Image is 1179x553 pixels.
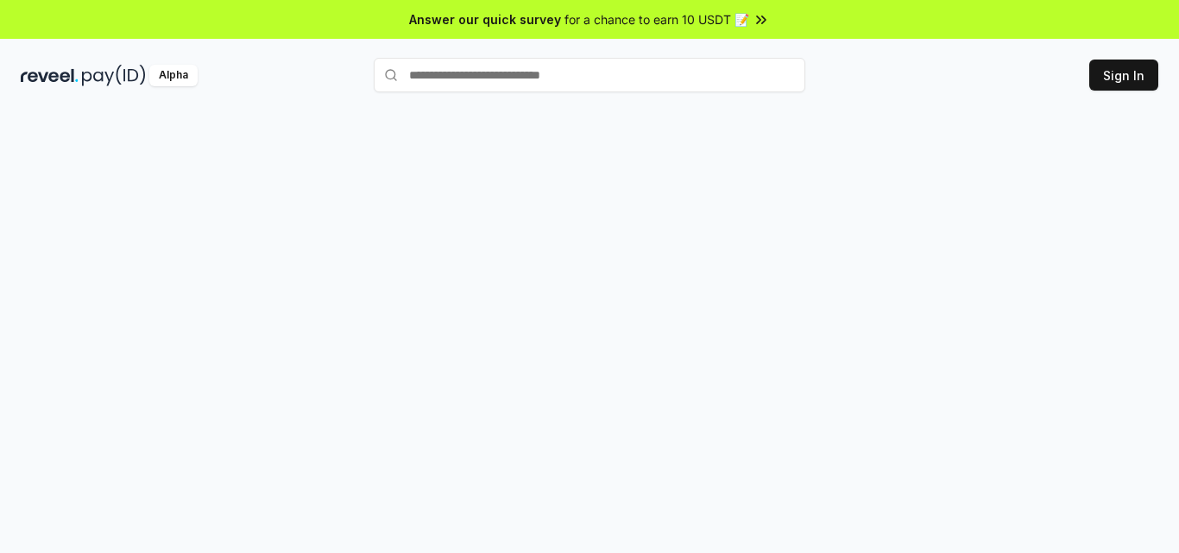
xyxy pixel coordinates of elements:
span: for a chance to earn 10 USDT 📝 [564,10,749,28]
span: Answer our quick survey [409,10,561,28]
img: pay_id [82,65,146,86]
div: Alpha [149,65,198,86]
button: Sign In [1089,60,1158,91]
img: reveel_dark [21,65,79,86]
